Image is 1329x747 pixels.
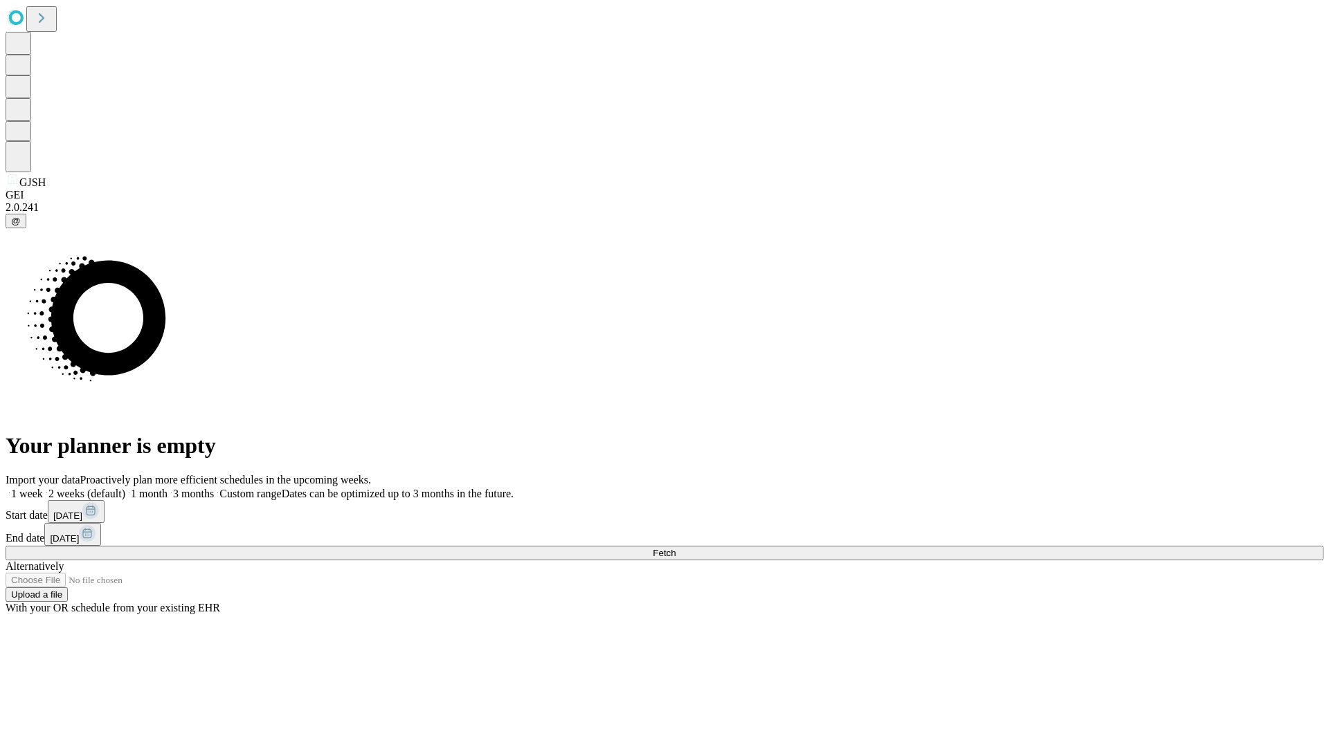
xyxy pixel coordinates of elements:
button: Upload a file [6,587,68,602]
span: Fetch [653,548,676,558]
div: Start date [6,500,1323,523]
div: GEI [6,189,1323,201]
span: With your OR schedule from your existing EHR [6,602,220,614]
span: 3 months [173,488,214,499]
h1: Your planner is empty [6,433,1323,459]
button: Fetch [6,546,1323,560]
span: @ [11,216,21,226]
div: 2.0.241 [6,201,1323,214]
span: Proactively plan more efficient schedules in the upcoming weeks. [80,474,371,486]
span: 1 month [131,488,168,499]
span: Import your data [6,474,80,486]
span: 2 weeks (default) [48,488,125,499]
span: Custom range [219,488,281,499]
span: Alternatively [6,560,64,572]
span: 1 week [11,488,43,499]
span: [DATE] [50,533,79,544]
span: [DATE] [53,510,82,521]
button: [DATE] [44,523,101,546]
button: @ [6,214,26,228]
button: [DATE] [48,500,105,523]
span: GJSH [19,176,46,188]
span: Dates can be optimized up to 3 months in the future. [282,488,514,499]
div: End date [6,523,1323,546]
